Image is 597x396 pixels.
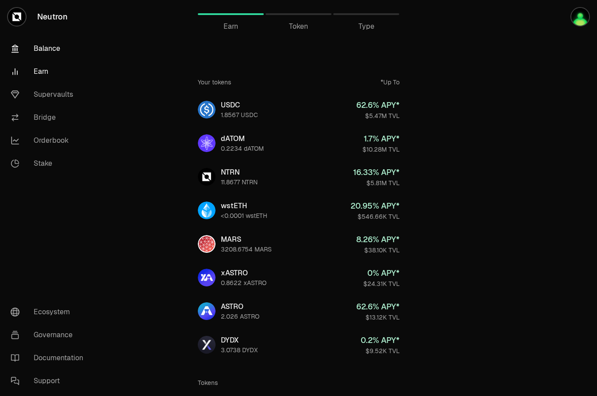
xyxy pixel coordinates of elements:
a: Governance [4,324,96,346]
img: Ledger 1 Pass phrase [571,8,589,26]
div: 62.6 % APY* [356,99,400,111]
div: $5.81M TVL [353,179,400,187]
div: $10.28M TVL [362,145,400,154]
div: <0.0001 wstETH [221,211,267,220]
img: dATOM [198,134,216,152]
div: 62.6 % APY* [356,301,400,313]
div: 2.026 ASTRO [221,312,259,321]
a: NTRNNTRN11.8677 NTRN16.33% APY*$5.81M TVL [191,161,407,193]
div: 0.2234 dATOM [221,144,264,153]
a: dATOMdATOM0.2234 dATOM1.7% APY*$10.28M TVL [191,127,407,159]
img: DYDX [198,336,216,354]
a: Orderbook [4,129,96,152]
span: Earn [223,21,238,32]
div: Your tokens [198,78,231,87]
img: xASTRO [198,269,216,286]
a: Supervaults [4,83,96,106]
div: 16.33 % APY* [353,166,400,179]
div: MARS [221,234,272,245]
a: Support [4,369,96,392]
div: wstETH [221,201,267,211]
a: Balance [4,37,96,60]
a: Stake [4,152,96,175]
div: $546.66K TVL [350,212,400,221]
a: xASTROxASTRO0.8622 xASTRO0% APY*$24.31K TVL [191,262,407,293]
div: xASTRO [221,268,266,278]
div: 1.8567 USDC [221,110,258,119]
img: ASTRO [198,302,216,320]
img: MARS [198,235,216,253]
div: 20.95 % APY* [350,200,400,212]
div: Tokens [198,378,218,387]
a: Bridge [4,106,96,129]
div: $5.47M TVL [356,111,400,120]
a: Documentation [4,346,96,369]
div: 0.8622 xASTRO [221,278,266,287]
a: Earn [198,4,264,25]
div: 8.26 % APY* [356,233,400,246]
div: $13.12K TVL [356,313,400,322]
div: DYDX [221,335,258,346]
div: dATOM [221,133,264,144]
div: 0 % APY* [363,267,400,279]
div: 1.7 % APY* [362,133,400,145]
div: NTRN [221,167,258,178]
img: USDC [198,101,216,118]
a: wstETHwstETH<0.0001 wstETH20.95% APY*$546.66K TVL [191,194,407,226]
div: $38.10K TVL [356,246,400,255]
a: USDCUSDC1.8567 USDC62.6% APY*$5.47M TVL [191,94,407,126]
a: Ecosystem [4,301,96,324]
a: MARSMARS3208.6754 MARS8.26% APY*$38.10K TVL [191,228,407,260]
img: NTRN [198,168,216,186]
a: ASTROASTRO2.026 ASTRO62.6% APY*$13.12K TVL [191,295,407,327]
div: $24.31K TVL [363,279,400,288]
a: Earn [4,60,96,83]
span: Type [358,21,374,32]
div: $9.52K TVL [361,346,400,355]
div: 11.8677 NTRN [221,178,258,187]
div: 0.2 % APY* [361,334,400,346]
div: USDC [221,100,258,110]
div: ASTRO [221,301,259,312]
div: 3208.6754 MARS [221,245,272,254]
span: Token [289,21,308,32]
a: DYDXDYDX3.0738 DYDX0.2% APY*$9.52K TVL [191,329,407,361]
div: *Up To [381,78,400,87]
div: 3.0738 DYDX [221,346,258,354]
img: wstETH [198,202,216,219]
